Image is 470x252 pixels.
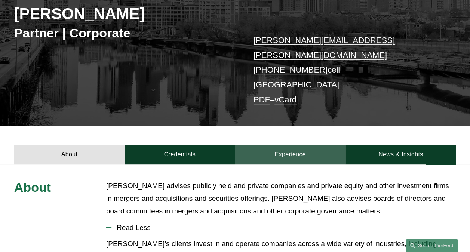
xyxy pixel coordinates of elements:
a: Credentials [125,145,235,164]
a: News & Insights [345,145,456,164]
a: About [14,145,125,164]
p: [PERSON_NAME] advises publicly held and private companies and private equity and other investment... [106,179,456,218]
a: vCard [274,95,297,104]
span: About [14,180,51,194]
h3: Partner | Corporate [14,25,235,41]
a: [PHONE_NUMBER] [254,65,328,74]
a: Experience [235,145,345,164]
h2: [PERSON_NAME] [14,4,235,23]
a: Search this site [406,239,458,252]
a: PDF [254,95,270,104]
p: cell [GEOGRAPHIC_DATA] – [254,33,437,107]
span: Read Less [111,224,456,232]
button: Read Less [106,218,456,237]
a: [PERSON_NAME][EMAIL_ADDRESS][PERSON_NAME][DOMAIN_NAME] [254,36,395,60]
